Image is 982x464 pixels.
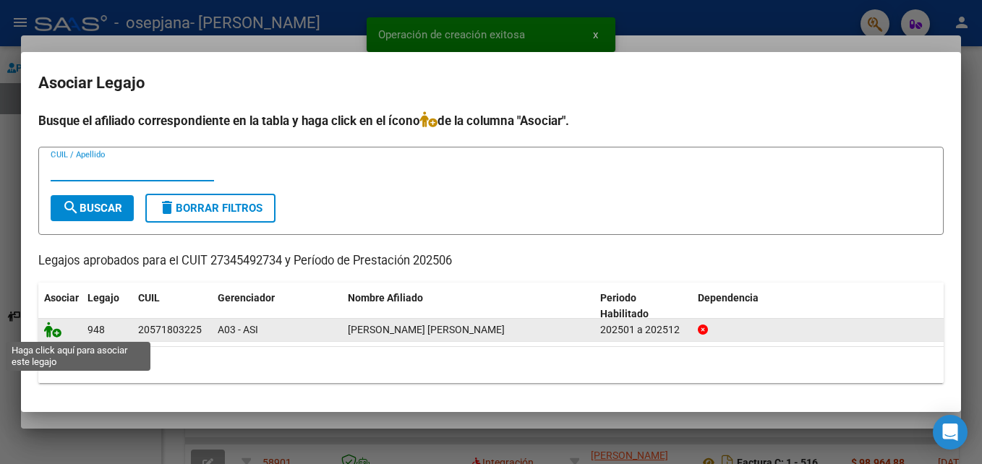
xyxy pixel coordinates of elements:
[212,283,342,330] datatable-header-cell: Gerenciador
[44,292,79,304] span: Asociar
[342,283,594,330] datatable-header-cell: Nombre Afiliado
[698,292,759,304] span: Dependencia
[38,69,944,97] h2: Asociar Legajo
[933,415,968,450] div: Open Intercom Messenger
[158,199,176,216] mat-icon: delete
[38,283,82,330] datatable-header-cell: Asociar
[158,202,262,215] span: Borrar Filtros
[594,283,692,330] datatable-header-cell: Periodo Habilitado
[600,322,686,338] div: 202501 a 202512
[218,324,258,335] span: A03 - ASI
[38,347,944,383] div: 1 registros
[600,292,649,320] span: Periodo Habilitado
[62,202,122,215] span: Buscar
[348,292,423,304] span: Nombre Afiliado
[82,283,132,330] datatable-header-cell: Legajo
[132,283,212,330] datatable-header-cell: CUIL
[87,292,119,304] span: Legajo
[62,199,80,216] mat-icon: search
[348,324,505,335] span: AQUINO IAN ALEJANDRO
[218,292,275,304] span: Gerenciador
[38,252,944,270] p: Legajos aprobados para el CUIT 27345492734 y Período de Prestación 202506
[38,111,944,130] h4: Busque el afiliado correspondiente en la tabla y haga click en el ícono de la columna "Asociar".
[87,324,105,335] span: 948
[138,292,160,304] span: CUIL
[51,195,134,221] button: Buscar
[138,322,202,338] div: 20571803225
[692,283,944,330] datatable-header-cell: Dependencia
[145,194,276,223] button: Borrar Filtros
